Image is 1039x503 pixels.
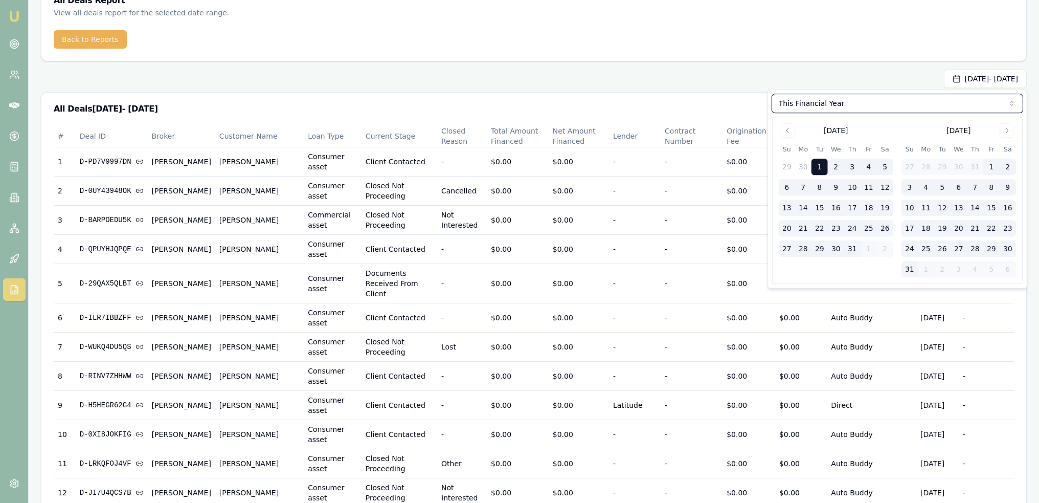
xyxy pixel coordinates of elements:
[861,220,877,236] button: 25
[934,200,951,216] button: 12
[918,200,934,216] button: 11
[487,420,549,449] td: $0.00
[304,362,362,391] td: Consumer asset
[54,147,76,177] td: 1
[877,220,893,236] button: 26
[795,240,811,257] button: 28
[549,333,609,362] td: $0.00
[609,420,661,449] td: -
[934,220,951,236] button: 19
[487,333,549,362] td: $0.00
[609,147,661,177] td: -
[304,449,362,478] td: Consumer asset
[437,125,487,147] th: Closed Reason
[824,125,848,136] div: [DATE]
[148,420,215,449] td: [PERSON_NAME]
[722,362,775,391] td: $0.00
[722,147,775,177] td: $0.00
[1000,179,1016,195] button: 9
[437,177,487,206] td: Cancelled
[959,333,1014,362] td: -
[811,159,828,175] button: 1
[918,144,934,155] th: Monday
[795,200,811,216] button: 14
[827,333,916,362] td: Auto Buddy
[775,303,827,333] td: $0.00
[861,144,877,155] th: Friday
[362,333,437,362] td: Closed Not Proceeding
[661,235,722,264] td: -
[487,449,549,478] td: $0.00
[967,261,983,277] button: 4
[1000,261,1016,277] button: 6
[877,200,893,216] button: 19
[487,362,549,391] td: $0.00
[609,391,661,420] td: Latitude
[722,177,775,206] td: $0.00
[934,159,951,175] button: 29
[795,159,811,175] button: 30
[1000,200,1016,216] button: 16
[80,186,144,196] a: D-0UY43948OK
[609,333,661,362] td: -
[549,206,609,235] td: $0.00
[609,125,661,147] th: Lender
[54,177,76,206] td: 2
[215,177,304,206] td: [PERSON_NAME]
[827,362,916,391] td: Auto Buddy
[901,261,918,277] button: 31
[362,206,437,235] td: Closed Not Proceeding
[437,333,487,362] td: Lost
[779,179,795,195] button: 6
[487,391,549,420] td: $0.00
[304,206,362,235] td: Commercial asset
[304,303,362,333] td: Consumer asset
[609,362,661,391] td: -
[844,240,861,257] button: 31
[901,240,918,257] button: 24
[983,261,1000,277] button: 5
[918,159,934,175] button: 28
[148,125,215,147] th: Broker
[215,125,304,147] th: Customer Name
[967,144,983,155] th: Thursday
[811,144,828,155] th: Tuesday
[54,30,127,49] button: Back to Reports
[54,235,76,264] td: 4
[967,159,983,175] button: 31
[80,458,144,469] a: D-LRKQFOJ4VF
[549,125,609,147] th: Net Amount Financed
[946,125,970,136] div: [DATE]
[811,220,828,236] button: 22
[148,333,215,362] td: [PERSON_NAME]
[215,449,304,478] td: [PERSON_NAME]
[8,10,20,23] img: emu-icon-u.png
[304,125,362,147] th: Loan Type
[828,240,844,257] button: 30
[487,147,549,177] td: $0.00
[549,147,609,177] td: $0.00
[80,278,144,289] a: D-29QAX5QLBT
[437,206,487,235] td: Not Interested
[811,240,828,257] button: 29
[1000,123,1014,138] button: Go to next month
[487,125,549,147] th: Total Amount Financed
[779,200,795,216] button: 13
[609,449,661,478] td: -
[827,449,916,478] td: Auto Buddy
[148,449,215,478] td: [PERSON_NAME]
[983,179,1000,195] button: 8
[437,449,487,478] td: Other
[861,240,877,257] button: 1
[916,449,959,478] td: [DATE]
[437,391,487,420] td: -
[549,303,609,333] td: $0.00
[80,400,144,410] a: D-H5HEGR62G4
[304,147,362,177] td: Consumer asset
[916,420,959,449] td: [DATE]
[934,240,951,257] button: 26
[722,264,775,303] td: $0.00
[722,206,775,235] td: $0.00
[661,206,722,235] td: -
[844,179,861,195] button: 10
